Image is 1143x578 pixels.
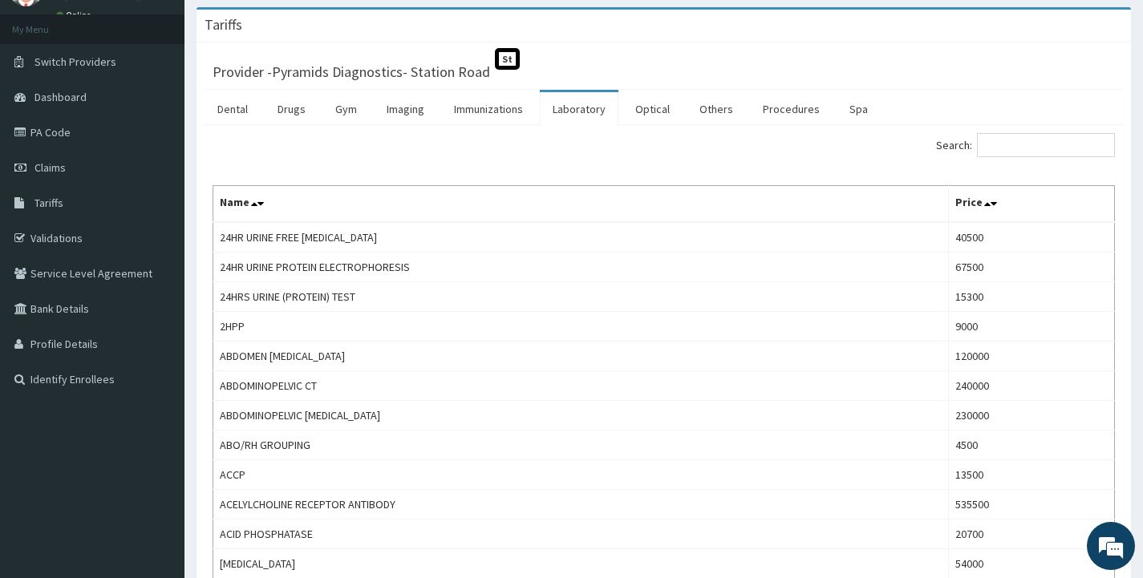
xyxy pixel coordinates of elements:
[205,92,261,126] a: Dental
[213,253,949,282] td: 24HR URINE PROTEIN ELECTROPHORESIS
[948,186,1114,223] th: Price
[265,92,318,126] a: Drugs
[213,222,949,253] td: 24HR URINE FREE [MEDICAL_DATA]
[948,312,1114,342] td: 9000
[540,92,618,126] a: Laboratory
[263,8,302,46] div: Minimize live chat window
[495,48,520,70] span: St
[213,312,949,342] td: 2HPP
[948,222,1114,253] td: 40500
[213,460,949,490] td: ACCP
[374,92,437,126] a: Imaging
[213,282,949,312] td: 24HRS URINE (PROTEIN) TEST
[205,18,242,32] h3: Tariffs
[83,90,270,111] div: Chat with us now
[948,371,1114,401] td: 240000
[622,92,683,126] a: Optical
[8,398,306,454] textarea: Type your message and hit 'Enter'
[213,490,949,519] td: ACELYLCHOLINE RECEPTOR ANTIBODY
[687,92,746,126] a: Others
[948,342,1114,371] td: 120000
[213,186,949,223] th: Name
[948,519,1114,549] td: 20700
[34,160,66,175] span: Claims
[213,65,490,79] h3: Provider - Pyramids Diagnostics- Station Road
[213,401,949,430] td: ABDOMINOPELVIC [MEDICAL_DATA]
[441,92,536,126] a: Immunizations
[56,10,95,21] a: Online
[948,430,1114,460] td: 4500
[213,371,949,401] td: ABDOMINOPELVIC CT
[948,282,1114,312] td: 15300
[213,430,949,460] td: ABO/RH GROUPING
[948,401,1114,430] td: 230000
[213,342,949,371] td: ABDOMEN [MEDICAL_DATA]
[977,133,1115,157] input: Search:
[34,90,87,104] span: Dashboard
[948,253,1114,282] td: 67500
[948,460,1114,490] td: 13500
[837,92,881,126] a: Spa
[948,490,1114,519] td: 535500
[34,196,63,210] span: Tariffs
[322,92,370,126] a: Gym
[936,133,1115,157] label: Search:
[34,55,116,69] span: Switch Providers
[213,519,949,549] td: ACID PHOSPHATASE
[30,80,65,120] img: d_794563401_company_1708531726252_794563401
[93,182,221,344] span: We're online!
[750,92,833,126] a: Procedures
